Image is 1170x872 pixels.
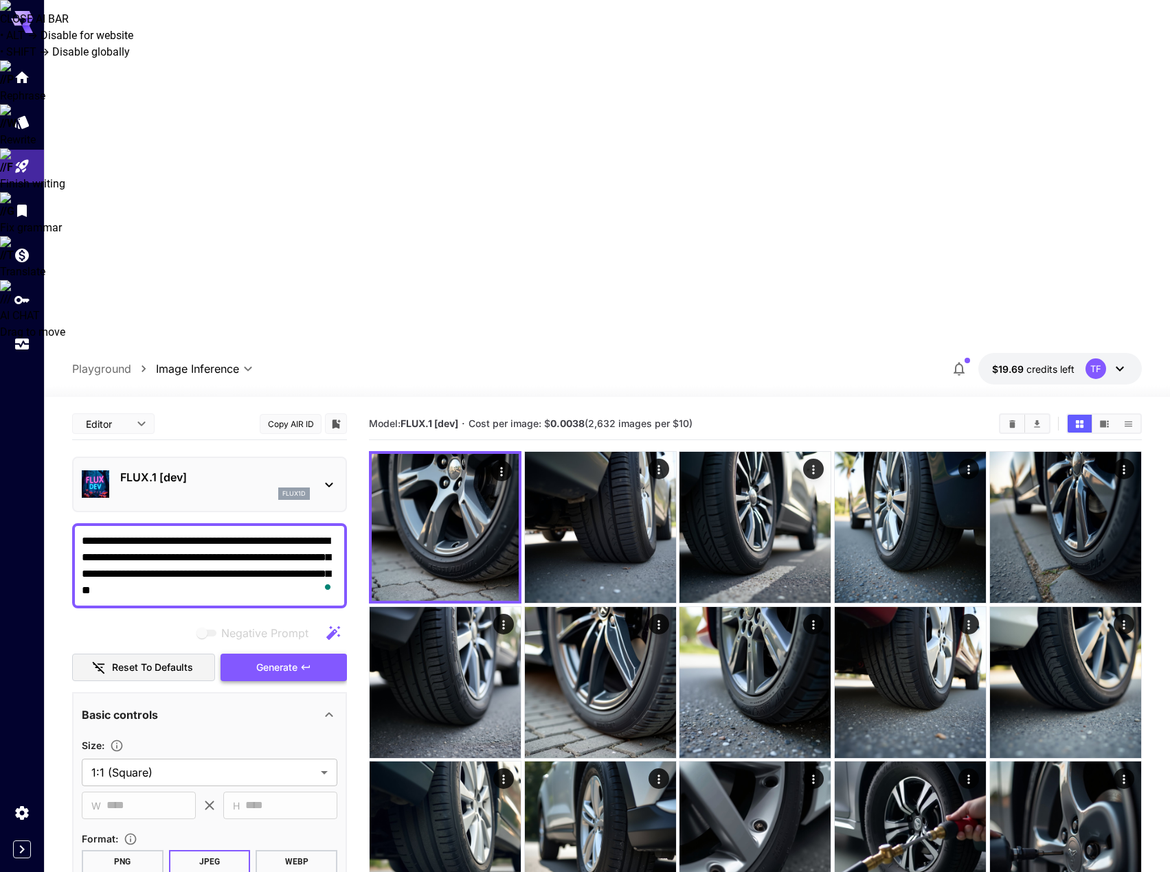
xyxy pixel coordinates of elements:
[82,739,104,751] span: Size :
[1085,358,1106,379] div: TF
[256,659,297,676] span: Generate
[679,452,831,603] img: 2Q==
[649,459,669,479] div: Actions
[221,654,347,682] button: Generate
[330,415,342,432] button: Add to library
[118,832,143,846] button: Choose the file format for the output image.
[990,452,1141,603] img: 9k=
[82,463,337,505] div: FLUX.1 [dev]flux1d
[82,707,158,723] p: Basic controls
[804,459,824,479] div: Actions
[194,624,319,641] span: Negative prompts are not compatible with the selected model.
[992,363,1026,375] span: $19.69
[82,533,337,599] textarea: To enrich screen reader interactions, please activate Accessibility in Grammarly extension settings
[260,414,322,434] button: Copy AIR ID
[649,768,669,789] div: Actions
[14,804,30,821] div: Settings
[82,698,337,731] div: Basic controls
[282,489,306,498] p: flux1d
[1092,415,1116,433] button: Show images in video view
[1114,768,1134,789] div: Actions
[372,454,519,601] img: 2Q==
[370,607,521,758] img: 2Q==
[1116,415,1140,433] button: Show images in list view
[1114,459,1134,479] div: Actions
[72,654,215,682] button: Reset to defaults
[120,469,310,485] p: FLUX.1 [dev]
[679,607,831,758] img: Z
[649,614,669,634] div: Actions
[999,413,1050,434] div: Clear ImagesDownload All
[233,798,240,814] span: H
[1114,614,1134,634] div: Actions
[990,607,1141,758] img: 2Q==
[958,614,979,634] div: Actions
[804,768,824,789] div: Actions
[525,452,676,603] img: 9k=
[72,360,156,377] nav: breadcrumb
[14,336,30,353] div: Usage
[493,768,514,789] div: Actions
[369,417,458,429] span: Model:
[992,362,1075,376] div: $19.68687
[1026,363,1075,375] span: credits left
[221,625,308,641] span: Negative Prompt
[469,417,693,429] span: Cost per image: $ (2,632 images per $10)
[835,452,986,603] img: 9k=
[72,360,131,377] a: Playground
[1025,415,1049,433] button: Download All
[835,607,986,758] img: 9k=
[86,417,128,431] span: Editor
[401,417,458,429] b: FLUX.1 [dev]
[525,607,676,758] img: Z
[82,833,118,845] span: Format :
[804,614,824,634] div: Actions
[978,353,1142,385] button: $19.68687TF
[493,614,514,634] div: Actions
[104,739,129,753] button: Adjust the dimensions of the generated image by specifying its width and height in pixels, or sel...
[156,360,239,377] span: Image Inference
[462,415,465,432] p: ·
[491,461,512,481] div: Actions
[1000,415,1024,433] button: Clear Images
[550,417,585,429] b: 0.0038
[958,768,979,789] div: Actions
[13,840,31,858] button: Expand sidebar
[1068,415,1092,433] button: Show images in grid view
[91,798,101,814] span: W
[91,764,315,781] span: 1:1 (Square)
[1066,413,1142,434] div: Show images in grid viewShow images in video viewShow images in list view
[958,459,979,479] div: Actions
